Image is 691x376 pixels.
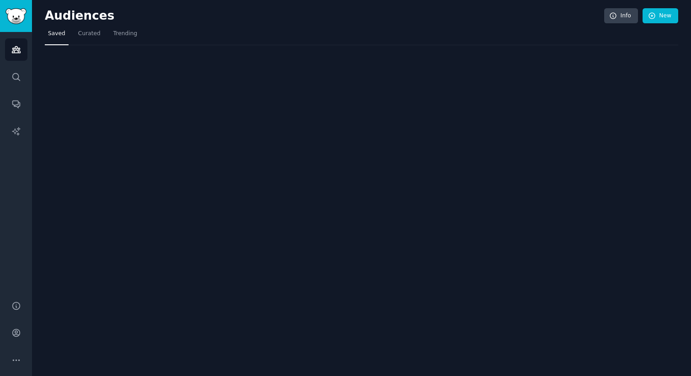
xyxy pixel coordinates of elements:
[110,26,140,45] a: Trending
[113,30,137,38] span: Trending
[5,8,27,24] img: GummySearch logo
[75,26,104,45] a: Curated
[604,8,638,24] a: Info
[45,9,604,23] h2: Audiences
[48,30,65,38] span: Saved
[643,8,678,24] a: New
[78,30,101,38] span: Curated
[45,26,69,45] a: Saved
